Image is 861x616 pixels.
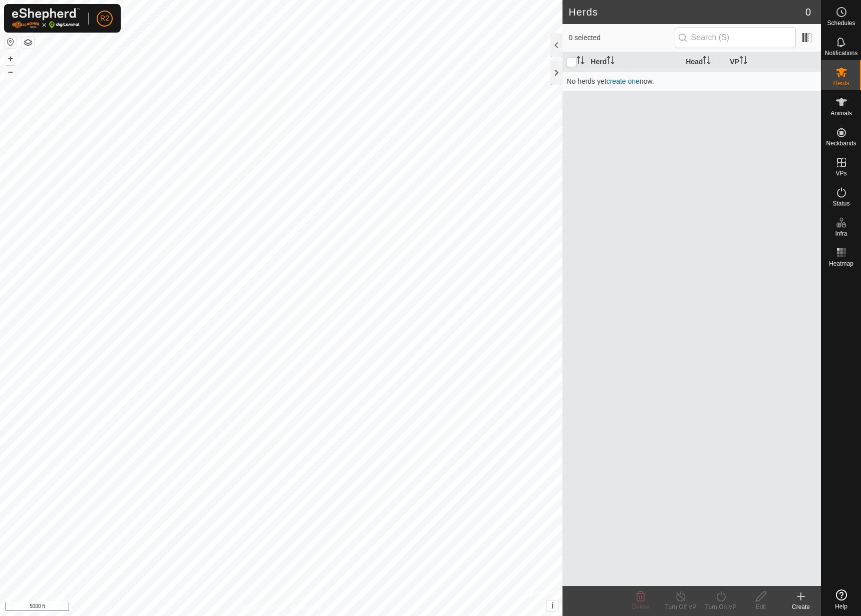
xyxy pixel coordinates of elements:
[5,66,17,78] button: –
[829,261,853,267] span: Heatmap
[833,80,849,86] span: Herds
[242,603,279,612] a: Privacy Policy
[547,600,558,611] button: i
[12,8,80,29] img: Gallagher Logo
[632,603,650,610] span: Delete
[703,58,711,66] p-sorticon: Activate to sort
[682,52,726,72] th: Head
[607,58,615,66] p-sorticon: Activate to sort
[781,602,821,611] div: Create
[830,110,852,116] span: Animals
[739,58,747,66] p-sorticon: Activate to sort
[568,6,805,18] h2: Herds
[835,603,847,609] span: Help
[5,53,17,65] button: +
[826,140,856,146] span: Neckbands
[551,601,553,610] span: i
[675,27,796,48] input: Search (S)
[827,20,855,26] span: Schedules
[568,33,674,43] span: 0 selected
[741,602,781,611] div: Edit
[835,231,847,237] span: Infra
[100,13,109,24] span: R2
[577,58,585,66] p-sorticon: Activate to sort
[587,52,682,72] th: Herd
[22,37,34,49] button: Map Layers
[291,603,321,612] a: Contact Us
[562,71,821,91] td: No herds yet now.
[835,170,846,176] span: VPs
[701,602,741,611] div: Turn On VP
[607,77,640,85] a: create one
[821,585,861,613] a: Help
[832,200,849,207] span: Status
[825,50,857,56] span: Notifications
[726,52,821,72] th: VP
[805,5,811,20] span: 0
[661,602,701,611] div: Turn Off VP
[5,36,17,48] button: Reset Map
